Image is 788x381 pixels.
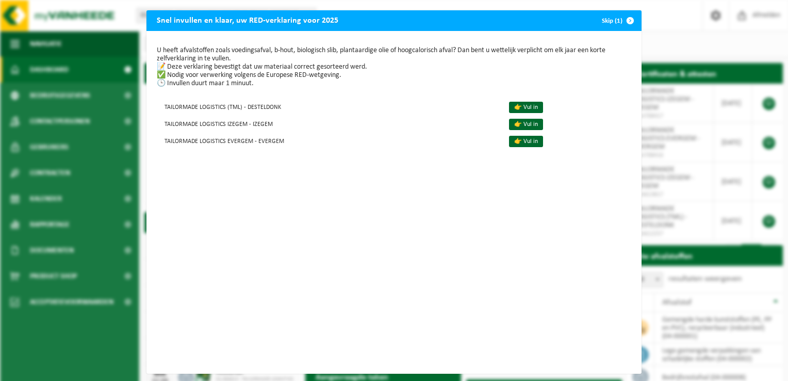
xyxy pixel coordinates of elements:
a: 👉 Vul in [509,102,543,113]
a: 👉 Vul in [509,136,543,147]
a: 👉 Vul in [509,119,543,130]
h2: Snel invullen en klaar, uw RED-verklaring voor 2025 [146,10,349,30]
td: TAILORMADE LOGISTICS EVERGEM - EVERGEM [157,132,500,149]
td: TAILORMADE LOGISTICS IZEGEM - IZEGEM [157,115,500,132]
button: Skip (1) [594,10,641,31]
td: TAILORMADE LOGISTICS (TML) - DESTELDONK [157,98,500,115]
p: U heeft afvalstoffen zoals voedingsafval, b-hout, biologisch slib, plantaardige olie of hoogcalor... [157,46,631,88]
